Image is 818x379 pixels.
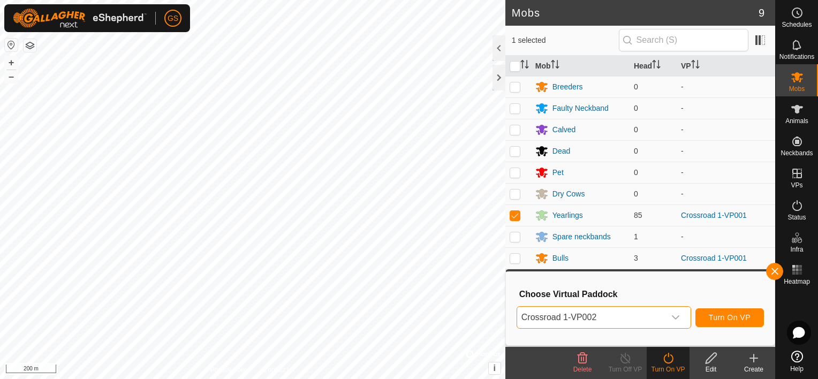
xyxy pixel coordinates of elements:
p-sorticon: Activate to sort [520,62,529,70]
span: Delete [573,366,592,373]
td: - [677,140,775,162]
th: VP [677,56,775,77]
span: GS [168,13,178,24]
span: Schedules [782,21,812,28]
td: - [677,183,775,204]
div: Create [732,365,775,374]
div: Calved [552,124,576,135]
p-sorticon: Activate to sort [652,62,661,70]
div: Edit [690,365,732,374]
button: + [5,56,18,69]
img: Gallagher Logo [13,9,147,28]
div: Pet [552,167,564,178]
span: 0 [634,147,638,155]
h2: Mobs [512,6,759,19]
a: Contact Us [263,365,295,375]
span: 0 [634,125,638,134]
span: Notifications [779,54,814,60]
span: 0 [634,168,638,177]
div: dropdown trigger [665,307,686,328]
td: - [677,97,775,119]
div: Dry Cows [552,188,585,200]
button: Reset Map [5,39,18,51]
h3: Choose Virtual Paddock [519,289,764,299]
a: Crossroad 1-VP001 [681,211,747,219]
td: - [677,162,775,183]
span: Help [790,366,804,372]
span: 0 [634,189,638,198]
span: 1 selected [512,35,619,46]
span: 9 [759,5,764,21]
div: Turn On VP [647,365,690,374]
div: Spare neckbands [552,231,611,242]
div: Turn Off VP [604,365,647,374]
span: 0 [634,104,638,112]
a: Privacy Policy [210,365,251,375]
button: Map Layers [24,39,36,52]
div: Faulty Neckband [552,103,609,114]
th: Head [630,56,677,77]
button: – [5,70,18,83]
a: Help [776,346,818,376]
span: Neckbands [781,150,813,156]
span: Status [787,214,806,221]
div: Yearlings [552,210,583,221]
button: Turn On VP [695,308,764,327]
span: 3 [634,254,638,262]
td: - [677,119,775,140]
span: Heatmap [784,278,810,285]
span: Crossroad 1-VP002 [517,307,665,328]
span: Mobs [789,86,805,92]
span: 85 [634,211,642,219]
span: Animals [785,118,808,124]
p-sorticon: Activate to sort [551,62,559,70]
div: Bulls [552,253,569,264]
span: Infra [790,246,803,253]
td: - [677,226,775,247]
a: Crossroad 1-VP001 [681,254,747,262]
input: Search (S) [619,29,748,51]
span: 1 [634,232,638,241]
div: Dead [552,146,570,157]
span: VPs [791,182,802,188]
th: Mob [531,56,630,77]
p-sorticon: Activate to sort [691,62,700,70]
button: i [489,362,501,374]
span: Turn On VP [709,313,751,322]
td: - [677,76,775,97]
span: i [494,363,496,373]
span: 0 [634,82,638,91]
div: Breeders [552,81,583,93]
